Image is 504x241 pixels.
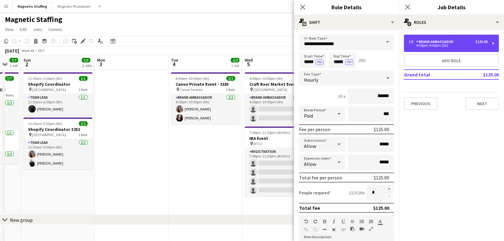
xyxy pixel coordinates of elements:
[373,205,389,211] div: $125.00
[176,76,210,81] span: 4:30pm-10:30pm (6h)
[23,57,31,63] span: Sun
[10,63,18,68] div: 1 Job
[231,58,240,62] span: 2/2
[46,25,65,33] a: Comms
[23,127,93,132] h3: Shopify Coordinator 3252
[345,59,353,65] button: PM
[338,93,345,99] div: 5h x
[254,141,263,146] span: MTCC
[245,136,314,141] h3: IBA Event
[13,0,52,12] button: Magnetic Staffing
[5,15,62,24] h1: Magnetic Staffing
[38,48,45,53] div: EDT
[384,185,394,193] button: Increase
[3,93,14,97] span: 4 Roles
[23,94,93,115] app-card-role: Team Lead1/111:30am-5:30pm (6h)[PERSON_NAME]
[349,190,364,196] div: $125.00 x
[5,27,14,32] span: View
[180,87,203,92] span: Canoe Toronto
[304,161,316,167] span: Allow
[294,15,399,30] div: Shift
[299,126,330,132] div: Fee per person
[369,219,373,224] button: Ordered List
[245,127,314,196] app-job-card: 7:00pm-11:30pm (4h30m)0/4IBA Event MTCC1 RoleRegistration5A0/47:00pm-11:30pm (4h30m)
[23,61,31,68] span: 2
[23,139,93,169] app-card-role: Team Lead2/211:30am-5:30pm (6h)[PERSON_NAME][PERSON_NAME]
[254,87,288,92] span: [GEOGRAPHIC_DATA]
[304,77,318,83] span: Hourly
[79,121,88,126] span: 2/2
[332,227,336,232] button: Clear Formatting
[245,81,314,87] h3: Craft Beer Market Event
[399,15,504,30] div: Roles
[28,76,62,81] span: 11:30am-5:30pm (6h)
[32,132,66,137] span: [GEOGRAPHIC_DATA]
[299,190,331,196] label: People required
[250,76,283,81] span: 4:00pm-10:00pm (6h)
[409,40,416,44] div: 1 x
[10,217,33,223] div: New group
[48,27,62,32] span: Comms
[10,58,18,62] span: 7/7
[304,143,316,149] span: Allow
[409,44,488,47] div: 4:00pm-9:00pm (5h)
[32,87,66,92] span: [GEOGRAPHIC_DATA]
[245,148,314,196] app-card-role: Registration5A0/47:00pm-11:30pm (4h30m)
[96,61,105,68] span: 3
[341,219,345,224] button: Underline
[360,219,364,224] button: Unordered List
[244,61,253,68] span: 5
[299,174,342,181] div: Total fee per person
[17,25,29,33] a: Edit
[5,76,14,81] span: 7/7
[2,25,16,33] a: View
[341,227,345,232] button: HTML Code
[378,219,382,224] button: Text Color
[171,94,240,124] app-card-role: Brand Ambassador2/24:30pm-10:30pm (6h)[PERSON_NAME][PERSON_NAME]
[299,205,320,211] div: Total fee
[82,63,92,68] div: 2 Jobs
[350,226,355,231] button: Paste as plain text
[374,174,389,181] div: $125.00
[171,81,240,87] h3: Canoe Private Event - 3183
[399,3,504,11] h3: Job Details
[28,121,62,126] span: 11:30am-5:30pm (6h)
[476,40,488,44] div: $125.00
[404,70,463,80] td: Grand total
[227,76,235,81] span: 2/2
[360,226,364,231] button: Insert video
[231,63,239,68] div: 1 Job
[20,48,36,53] span: Week 44
[304,113,313,119] span: Paid
[82,58,90,62] span: 3/3
[304,219,308,224] button: Undo
[79,76,88,81] span: 1/1
[52,0,96,12] button: Magnetic Photobooth
[463,70,499,80] td: $125.00
[31,25,45,33] a: Jobs
[245,57,253,63] span: Wed
[226,87,235,92] span: 1 Role
[23,81,93,87] h3: Shopify Coordinator
[323,219,327,224] button: Bold
[350,219,355,224] button: Strikethrough
[170,61,178,68] span: 4
[33,27,42,32] span: Jobs
[5,48,19,54] div: [DATE]
[369,226,373,231] button: Fullscreen
[245,94,314,124] app-card-role: Brand Ambassador11A0/24:00pm-10:00pm (6h)
[404,97,437,110] button: Previous
[171,72,240,124] app-job-card: 4:30pm-10:30pm (6h)2/2Canoe Private Event - 3183 Canoe Toronto1 RoleBrand Ambassador2/24:30pm-10:...
[23,118,93,169] app-job-card: 11:30am-5:30pm (6h)2/2Shopify Coordinator 3252 [GEOGRAPHIC_DATA]1 RoleTeam Lead2/211:30am-5:30pm ...
[316,59,323,65] button: PM
[97,57,105,63] span: Mon
[404,54,499,67] button: Add role
[245,72,314,124] app-job-card: 4:00pm-10:00pm (6h)0/2Craft Beer Market Event [GEOGRAPHIC_DATA]1 RoleBrand Ambassador11A0/24:00pm...
[79,87,88,92] span: 1 Role
[20,27,27,32] span: Edit
[332,219,336,224] button: Italic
